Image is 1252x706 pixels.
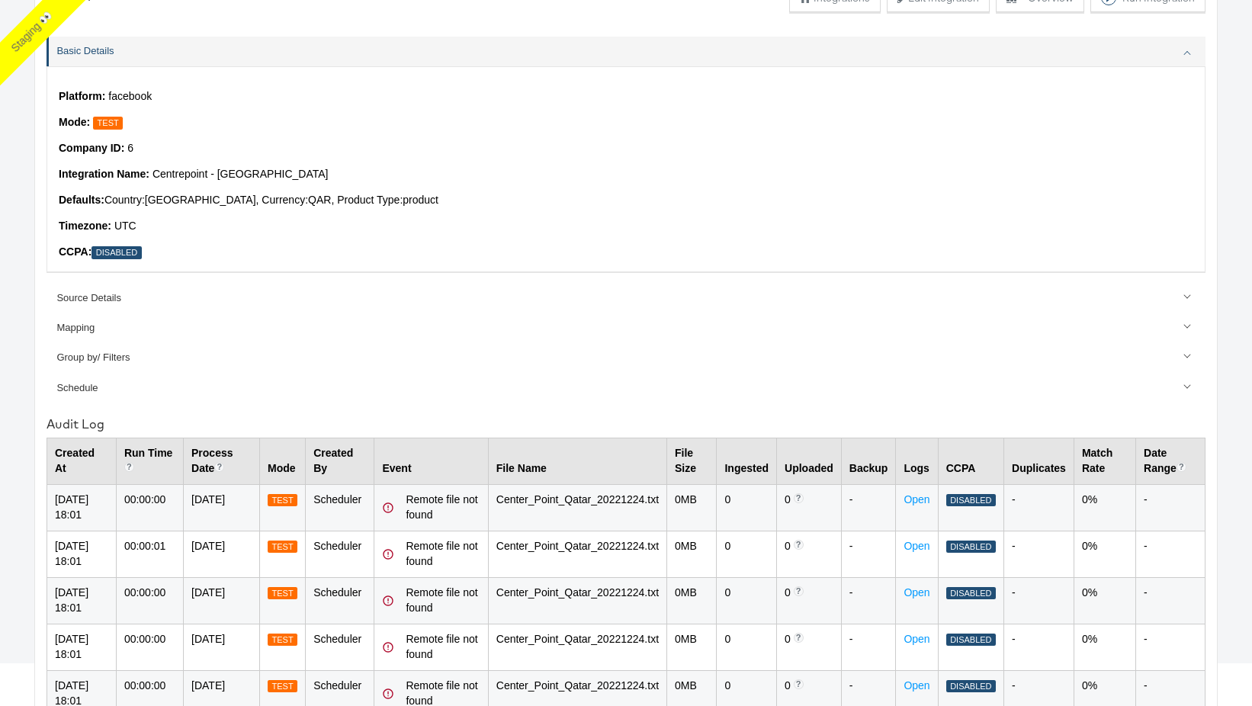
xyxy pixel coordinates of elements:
td: [DATE] 18:01 [47,531,117,577]
th: Run Time [116,438,183,484]
p: UTC [59,219,1193,234]
a: Group by/ Filters [47,343,1205,373]
div: Test [268,541,297,554]
th: Uploaded [777,438,842,484]
div: Disabled [946,680,996,693]
td: - [1004,484,1074,531]
td: [DATE] 18:01 [47,624,117,670]
th: Backup [841,438,896,484]
td: Scheduler [306,624,374,670]
td: 00:00:00 [116,484,183,531]
th: Logs [896,438,938,484]
td: 0 [717,531,777,577]
th: Event [374,438,488,484]
td: 0 MB [667,484,717,531]
div: Mapping [56,321,1197,335]
td: 0 [777,624,842,670]
a: Schedule [47,373,1205,403]
td: 0 MB [667,531,717,577]
td: - [1136,577,1205,624]
td: Center_Point_Qatar_20221224.txt [488,577,666,624]
div: Test [93,117,123,130]
div: Remote file not found [406,586,480,616]
a: Source Details [47,283,1205,313]
td: Center_Point_Qatar_20221224.txt [488,624,666,670]
a: Open [904,540,929,552]
td: 0% [1074,484,1135,531]
strong: CCPA: [59,245,91,258]
td: Scheduler [306,531,374,577]
th: Date Range [1136,438,1205,484]
td: - [1004,624,1074,670]
td: - [841,624,896,670]
td: 0 [717,624,777,670]
td: 0% [1074,624,1135,670]
a: Open [904,493,929,505]
td: Center_Point_Qatar_20221224.txt [488,531,666,577]
td: Scheduler [306,484,374,531]
div: Basic Details [56,44,1197,59]
a: Mapping [47,313,1205,343]
strong: Defaults: [59,194,104,206]
td: [DATE] [184,577,260,624]
td: - [1004,531,1074,577]
td: 00:00:00 [116,577,183,624]
div: Disabled [91,246,141,259]
td: 0 [777,484,842,531]
td: 0% [1074,577,1135,624]
th: File Name [488,438,666,484]
p: Country: [GEOGRAPHIC_DATA] , Currency: QAR , Product Type: product [59,193,1193,208]
th: File Size [667,438,717,484]
td: 0 [717,484,777,531]
td: 00:00:00 [116,624,183,670]
p: Centrepoint - [GEOGRAPHIC_DATA] [59,167,1193,182]
td: 0 MB [667,577,717,624]
strong: Mode: [59,116,90,128]
th: Match Rate [1074,438,1135,484]
div: Disabled [946,494,996,507]
th: CCPA [938,438,1003,484]
td: 0% [1074,531,1135,577]
th: Created At [47,438,117,484]
td: 0 [777,531,842,577]
td: 0 [717,577,777,624]
div: Remote file not found [406,632,480,663]
div: Schedule [56,381,1197,396]
p: 6 [59,141,1193,156]
td: - [1136,531,1205,577]
a: Open [904,586,929,598]
div: Test [268,634,297,647]
div: Group by/ Filters [56,351,1197,365]
strong: Platform: [59,90,105,102]
td: Center_Point_Qatar_20221224.txt [488,484,666,531]
div: Remote file not found [406,539,480,570]
td: - [1004,577,1074,624]
div: Source Details [56,291,1197,306]
th: Mode [260,438,306,484]
td: - [841,531,896,577]
td: 00:00:01 [116,531,183,577]
td: [DATE] [184,531,260,577]
a: Basic Details [47,37,1205,66]
th: Created By [306,438,374,484]
td: - [1136,484,1205,531]
td: [DATE] 18:01 [47,577,117,624]
strong: Integration Name: [59,168,149,180]
td: 0 MB [667,624,717,670]
td: - [841,484,896,531]
td: [DATE] [184,624,260,670]
div: Disabled [946,587,996,600]
th: Process Date [184,438,260,484]
td: 0 [777,577,842,624]
td: - [1136,624,1205,670]
a: Open [904,633,929,645]
div: Audit Log [47,416,1205,433]
td: Scheduler [306,577,374,624]
td: [DATE] [184,484,260,531]
th: Duplicates [1004,438,1074,484]
strong: Company ID: [59,142,124,154]
div: Test [268,494,297,507]
strong: Timezone: [59,220,111,232]
div: Test [268,680,297,693]
p: facebook [59,89,1193,104]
